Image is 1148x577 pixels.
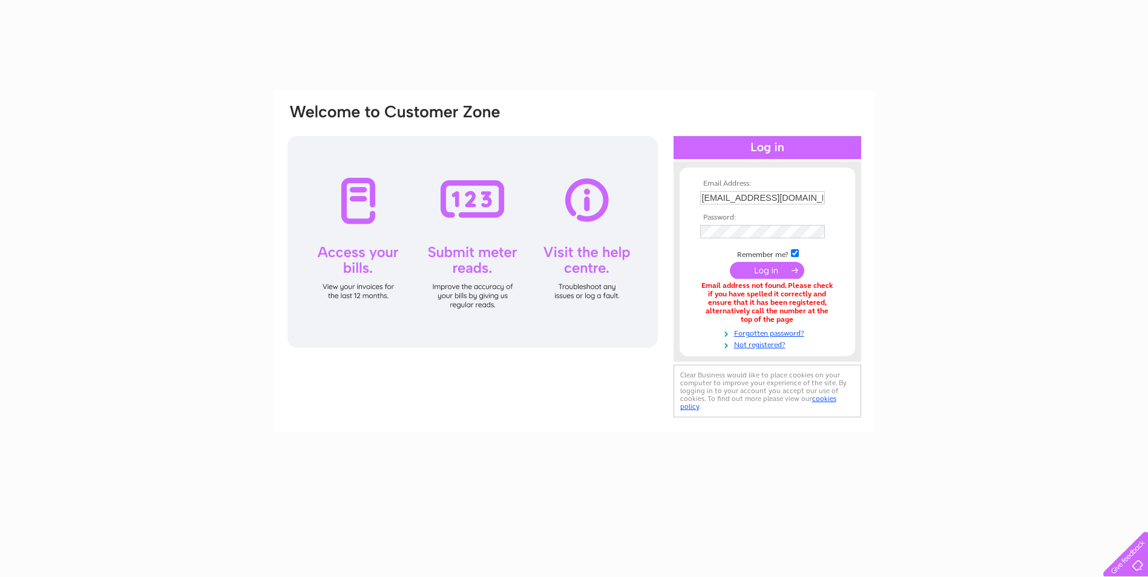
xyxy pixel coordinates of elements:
[700,338,838,350] a: Not registered?
[697,214,838,222] th: Password:
[697,247,838,259] td: Remember me?
[730,262,804,279] input: Submit
[700,282,835,324] div: Email address not found. Please check if you have spelled it correctly and ensure that it has bee...
[680,394,836,411] a: cookies policy
[697,180,838,188] th: Email Address:
[674,365,861,417] div: Clear Business would like to place cookies on your computer to improve your experience of the sit...
[700,327,838,338] a: Forgotten password?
